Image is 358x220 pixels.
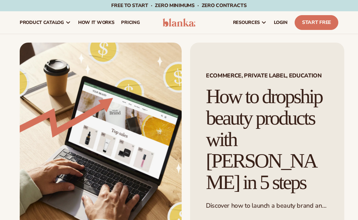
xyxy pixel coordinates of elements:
[20,20,64,25] span: product catalog
[118,11,143,34] a: pricing
[206,86,328,193] h1: How to dropship beauty products with [PERSON_NAME] in 5 steps
[230,11,270,34] a: resources
[121,20,140,25] span: pricing
[78,20,114,25] span: How It Works
[270,11,291,34] a: LOGIN
[233,20,260,25] span: resources
[163,18,195,27] img: logo
[206,202,328,210] p: Discover how to launch a beauty brand and earn money—no inventory needed.
[295,15,338,30] a: Start Free
[274,20,288,25] span: LOGIN
[111,2,246,9] span: Free to start · ZERO minimums · ZERO contracts
[206,73,328,78] span: Ecommerce, Private Label, EDUCATION
[16,11,75,34] a: product catalog
[75,11,118,34] a: How It Works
